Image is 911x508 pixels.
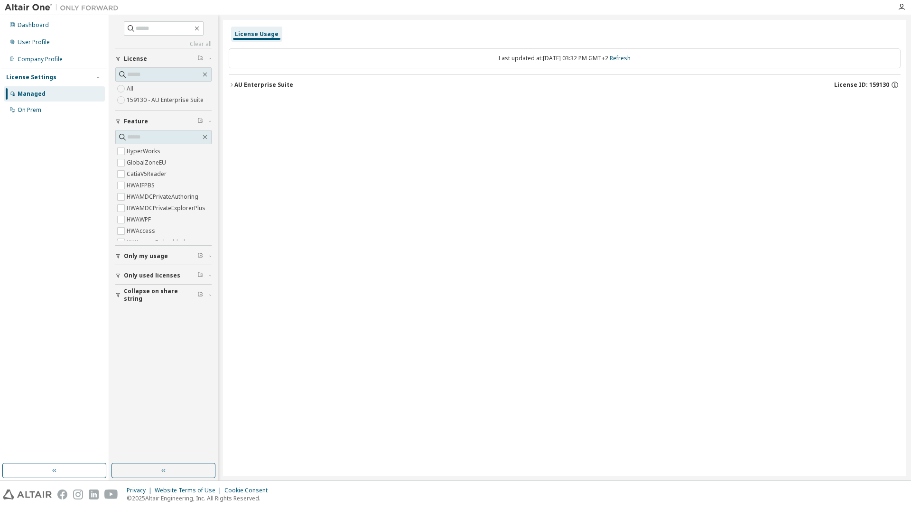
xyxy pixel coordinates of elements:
div: License Settings [6,74,56,81]
a: Refresh [610,54,631,62]
img: altair_logo.svg [3,490,52,499]
button: Only my usage [115,246,212,267]
p: © 2025 Altair Engineering, Inc. All Rights Reserved. [127,494,273,502]
div: License Usage [235,30,279,38]
span: Clear filter [197,55,203,63]
div: Dashboard [18,21,49,29]
span: License [124,55,147,63]
button: License [115,48,212,69]
div: AU Enterprise Suite [234,81,293,89]
span: Clear filter [197,118,203,125]
span: Only used licenses [124,272,180,279]
label: CatiaV5Reader [127,168,168,180]
span: Collapse on share string [124,287,197,303]
button: AU Enterprise SuiteLicense ID: 159130 [229,74,901,95]
div: User Profile [18,38,50,46]
img: linkedin.svg [89,490,99,499]
div: On Prem [18,106,41,114]
div: Website Terms of Use [155,487,224,494]
span: Only my usage [124,252,168,260]
div: Privacy [127,487,155,494]
label: HWAMDCPrivateAuthoring [127,191,200,203]
label: HyperWorks [127,146,162,157]
div: Managed [18,90,46,98]
div: Company Profile [18,55,63,63]
label: 159130 - AU Enterprise Suite [127,94,205,106]
img: Altair One [5,3,123,12]
img: facebook.svg [57,490,67,499]
span: Clear filter [197,291,203,299]
label: All [127,83,135,94]
label: HWAIFPBS [127,180,157,191]
label: HWAMDCPrivateExplorerPlus [127,203,207,214]
label: GlobalZoneEU [127,157,168,168]
div: Last updated at: [DATE] 03:32 PM GMT+2 [229,48,901,68]
label: HWAWPF [127,214,153,225]
button: Only used licenses [115,265,212,286]
a: Clear all [115,40,212,48]
img: youtube.svg [104,490,118,499]
span: Feature [124,118,148,125]
label: HWAccess [127,225,157,237]
span: License ID: 159130 [834,81,889,89]
button: Collapse on share string [115,285,212,305]
img: instagram.svg [73,490,83,499]
div: Cookie Consent [224,487,273,494]
span: Clear filter [197,252,203,260]
span: Clear filter [197,272,203,279]
button: Feature [115,111,212,132]
label: HWAccessEmbedded [127,237,187,248]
